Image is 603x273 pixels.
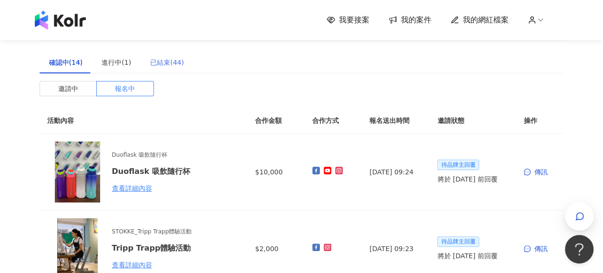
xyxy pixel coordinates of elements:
[115,81,135,96] span: 報名中
[388,15,431,25] a: 我的案件
[524,243,556,254] div: 傳訊
[102,57,131,68] div: 進行中(1)
[339,15,369,25] span: 我要接案
[305,108,362,134] th: 合作方式
[437,160,479,170] span: 待品牌主回覆
[112,165,195,177] h6: Duoflask 吸飲隨行杯
[437,174,497,184] span: 將於 [DATE] 前回覆
[463,15,509,25] span: 我的網紅檔案
[516,108,564,134] th: 操作
[49,57,83,68] div: 確認中(14)
[437,236,479,247] span: 待品牌主回覆
[112,151,195,160] span: Duoflask 吸飲隨行杯
[40,108,230,134] th: 活動內容
[112,260,195,270] div: 查看詳細內容
[524,245,531,252] span: message
[565,235,593,263] iframe: Help Scout Beacon - Open
[524,169,531,175] span: message
[362,108,429,134] th: 報名送出時間
[247,108,305,134] th: 合作金額
[35,10,86,30] img: logo
[112,227,195,236] span: STOKKE_Tripp Trapp體驗活動
[247,134,305,211] td: $10,000
[401,15,431,25] span: 我的案件
[47,142,108,202] img: Duoflask 吸飲隨行杯
[429,108,516,134] th: 邀請狀態
[327,15,369,25] a: 我要接案
[362,134,429,211] td: [DATE] 09:24
[112,242,195,254] h6: Tripp Trapp體驗活動
[112,183,195,193] div: 查看詳細內容
[58,81,78,96] span: 邀請中
[450,15,509,25] a: 我的網紅檔案
[524,167,556,177] div: 傳訊
[150,57,184,68] div: 已結束(44)
[437,251,497,261] span: 將於 [DATE] 前回覆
